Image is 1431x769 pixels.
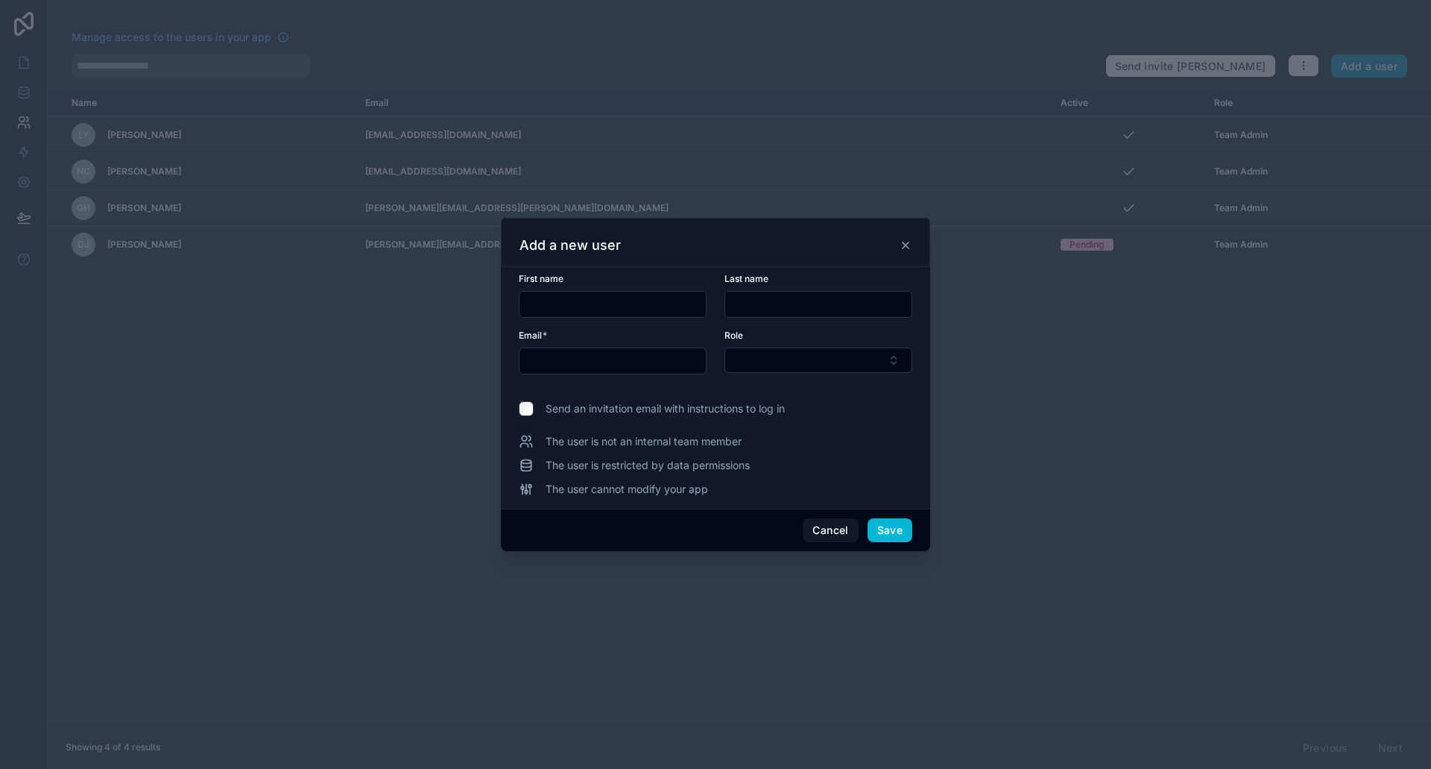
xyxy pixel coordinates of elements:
span: The user is restricted by data permissions [546,458,750,473]
span: The user cannot modify your app [546,482,708,497]
button: Cancel [803,518,858,542]
span: Role [724,330,743,341]
button: Select Button [724,348,912,373]
input: Send an invitation email with instructions to log in [519,401,534,416]
span: Email [519,330,542,341]
span: The user is not an internal team member [546,434,742,449]
span: First name [519,273,563,284]
span: Last name [724,273,768,284]
h3: Add a new user [519,236,621,254]
button: Save [868,518,912,542]
span: Send an invitation email with instructions to log in [546,401,785,416]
